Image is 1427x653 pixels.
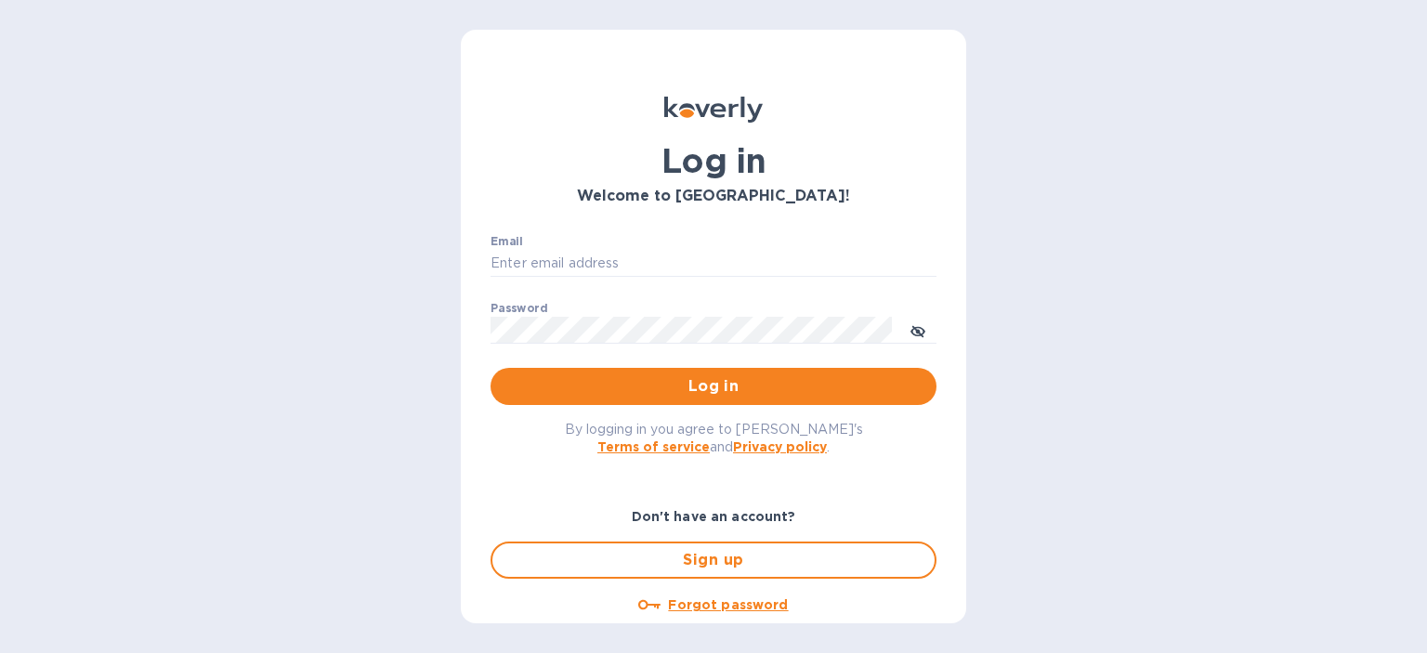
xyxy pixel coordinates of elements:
[505,375,922,398] span: Log in
[632,509,796,524] b: Don't have an account?
[491,303,547,314] label: Password
[733,439,827,454] a: Privacy policy
[491,188,936,205] h3: Welcome to [GEOGRAPHIC_DATA]!
[507,549,920,571] span: Sign up
[664,97,763,123] img: Koverly
[491,236,523,247] label: Email
[491,250,936,278] input: Enter email address
[491,542,936,579] button: Sign up
[597,439,710,454] a: Terms of service
[491,141,936,180] h1: Log in
[491,368,936,405] button: Log in
[565,422,863,454] span: By logging in you agree to [PERSON_NAME]'s and .
[899,311,936,348] button: toggle password visibility
[668,597,788,612] u: Forgot password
